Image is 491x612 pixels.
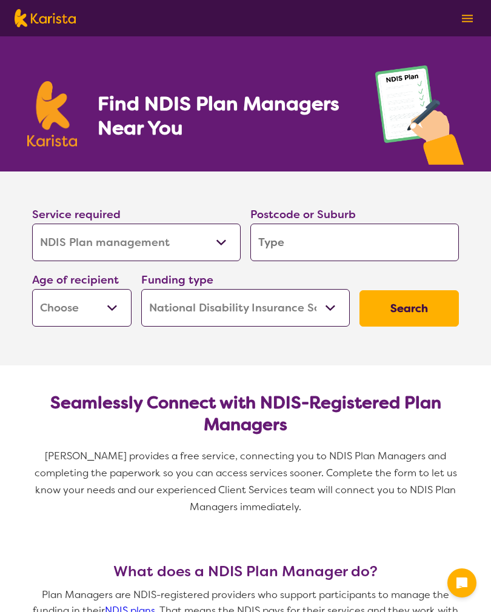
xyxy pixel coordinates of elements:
h2: Seamlessly Connect with NDIS-Registered Plan Managers [42,392,449,436]
label: Age of recipient [32,273,119,287]
h3: What does a NDIS Plan Manager do? [27,563,464,580]
input: Type [250,224,459,261]
span: [PERSON_NAME] provides a free service, connecting you to NDIS Plan Managers and completing the pa... [35,450,459,513]
h1: Find NDIS Plan Managers Near You [98,91,351,140]
label: Funding type [141,273,213,287]
img: menu [462,15,473,22]
button: Search [359,290,459,327]
img: Karista logo [15,9,76,27]
label: Postcode or Suburb [250,207,356,222]
label: Service required [32,207,121,222]
img: plan-management [375,65,464,171]
img: Karista logo [27,81,77,147]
